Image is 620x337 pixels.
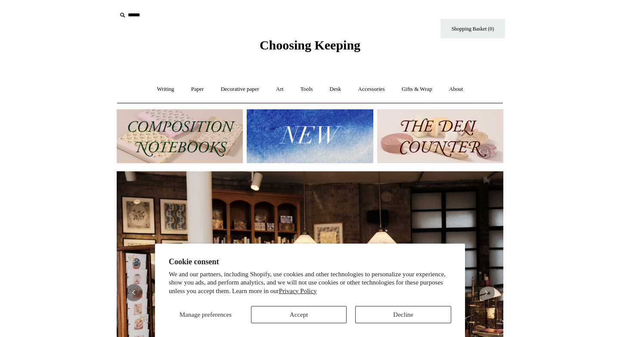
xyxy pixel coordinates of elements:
a: Writing [149,78,182,101]
a: Choosing Keeping [260,45,360,51]
h2: Cookie consent [169,257,451,266]
img: 202302 Composition ledgers.jpg__PID:69722ee6-fa44-49dd-a067-31375e5d54ec [117,109,243,163]
button: Previous [125,284,143,301]
span: Manage preferences [180,311,232,318]
a: Privacy Policy [279,288,317,294]
a: Accessories [350,78,393,101]
a: Shopping Basket (0) [440,19,505,38]
a: Art [268,78,291,101]
a: Gifts & Wrap [394,78,440,101]
a: Paper [183,78,212,101]
a: Tools [293,78,321,101]
a: About [441,78,471,101]
a: Desk [322,78,349,101]
button: Accept [251,306,347,323]
button: Manage preferences [169,306,242,323]
p: We and our partners, including Shopify, use cookies and other technologies to personalize your ex... [169,270,451,296]
img: The Deli Counter [377,109,503,163]
button: Decline [355,306,451,323]
a: Decorative paper [213,78,267,101]
img: New.jpg__PID:f73bdf93-380a-4a35-bcfe-7823039498e1 [247,109,373,163]
span: Choosing Keeping [260,38,360,52]
button: Next [477,284,495,301]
